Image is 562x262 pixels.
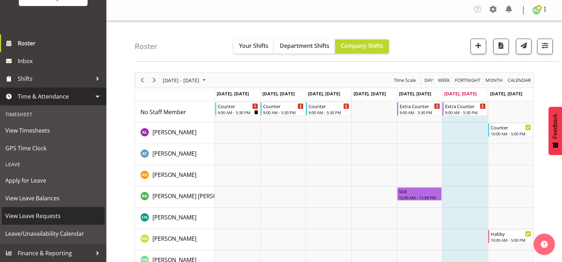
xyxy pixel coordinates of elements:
div: Abigail Lane"s event - Counter Begin From Sunday, September 7, 2025 at 10:00:00 AM GMT+12:00 Ends... [488,123,533,137]
button: Department Shifts [274,39,335,54]
span: Roster [18,38,103,49]
button: Download a PDF of the roster according to the set date range. [493,39,509,54]
div: Extra Counter [400,102,440,110]
button: Your Shifts [233,39,274,54]
span: [PERSON_NAME] [152,235,196,243]
td: Christine Neville resource [135,208,215,229]
span: Week [437,76,451,85]
span: Time & Attendance [18,91,92,102]
h4: Roster [135,42,157,50]
div: 9:00 AM - 5:30 PM [263,110,304,115]
td: Beena Beena resource [135,186,215,208]
button: Send a list of all shifts for the selected filtered period to all rostered employees. [516,39,532,54]
div: Danielle Donselaar"s event - Habby Begin From Sunday, September 7, 2025 at 10:00:00 AM GMT+12:00 ... [488,230,533,243]
a: [PERSON_NAME] [152,128,196,136]
button: Time Scale [393,76,417,85]
a: [PERSON_NAME] [152,213,196,222]
a: GPS Time Clock [2,139,105,157]
a: [PERSON_NAME] [152,234,196,243]
span: [DATE], [DATE] [262,90,295,97]
a: No Staff Member [140,108,186,116]
span: Leave/Unavailability Calendar [5,228,101,239]
button: Filter Shifts [537,39,553,54]
span: Fortnight [454,76,481,85]
div: 9:00 AM - 5:30 PM [308,110,349,115]
button: Timeline Month [484,76,504,85]
td: Abigail Lane resource [135,123,215,144]
button: Company Shifts [335,39,389,54]
span: Your Shifts [239,42,268,50]
div: No Staff Member"s event - Extra Counter Begin From Friday, September 5, 2025 at 9:00:00 AM GMT+12... [397,102,442,116]
span: calendar [507,76,532,85]
span: [DATE] - [DATE] [162,76,200,85]
span: [DATE], [DATE] [354,90,386,97]
div: Counter [263,102,304,110]
div: Beena Beena"s event - Sick Begin From Friday, September 5, 2025 at 12:00:00 AM GMT+12:00 Ends At ... [397,187,442,201]
div: 10:00 AM - 5:00 PM [491,131,531,136]
button: Fortnight [454,76,482,85]
a: [PERSON_NAME] [PERSON_NAME] [152,192,242,200]
div: Counter [491,124,531,131]
div: 9:00 AM - 5:30 PM [218,110,258,115]
button: September 01 - 07, 2025 [162,76,209,85]
div: 9:00 AM - 5:30 PM [445,110,485,115]
button: Add a new shift [471,39,486,54]
span: [DATE], [DATE] [490,90,522,97]
span: [DATE], [DATE] [444,90,477,97]
td: Danielle Donselaar resource [135,229,215,250]
a: View Leave Requests [2,207,105,225]
div: No Staff Member"s event - Counter Begin From Wednesday, September 3, 2025 at 9:00:00 AM GMT+12:00... [306,102,351,116]
span: Department Shifts [280,42,329,50]
button: Previous [138,76,147,85]
div: Counter [308,102,349,110]
img: melissa-cowen2635.jpg [532,6,541,15]
td: Alex-Micheal Taniwha resource [135,144,215,165]
span: Inbox [18,56,103,66]
span: Time Scale [393,76,417,85]
td: Amelia Denz resource [135,165,215,186]
div: No Staff Member"s event - Counter Begin From Monday, September 1, 2025 at 9:00:00 AM GMT+12:00 En... [215,102,260,116]
a: [PERSON_NAME] [152,149,196,158]
span: View Leave Balances [5,193,101,204]
button: Timeline Week [437,76,451,85]
button: Month [507,76,532,85]
span: [PERSON_NAME] [152,171,196,179]
span: [DATE], [DATE] [308,90,340,97]
span: [DATE], [DATE] [217,90,249,97]
a: [PERSON_NAME] [152,171,196,179]
div: Sick [399,188,440,195]
div: Timesheet [2,107,105,122]
span: [DATE], [DATE] [399,90,431,97]
button: Next [150,76,159,85]
div: 9:00 AM - 5:30 PM [400,110,440,115]
div: Counter [218,102,258,110]
div: Previous [136,73,148,88]
span: View Timesheets [5,125,101,136]
span: Shifts [18,73,92,84]
span: View Leave Requests [5,211,101,221]
div: 12:00 AM - 11:59 PM [399,195,440,200]
div: Habby [491,230,531,237]
span: Feedback [552,114,558,139]
td: No Staff Member resource [135,101,215,123]
span: Apply for Leave [5,175,101,186]
div: No Staff Member"s event - Counter Begin From Tuesday, September 2, 2025 at 9:00:00 AM GMT+12:00 E... [261,102,305,116]
div: No Staff Member"s event - Extra Counter Begin From Saturday, September 6, 2025 at 9:00:00 AM GMT+... [443,102,487,116]
span: Day [424,76,434,85]
a: View Timesheets [2,122,105,139]
a: View Leave Balances [2,189,105,207]
div: Extra Counter [445,102,485,110]
span: Month [485,76,503,85]
button: Feedback - Show survey [549,107,562,155]
a: Apply for Leave [2,172,105,189]
img: help-xxl-2.png [541,241,548,248]
span: Company Shifts [341,42,383,50]
div: Leave [2,157,105,172]
span: Finance & Reporting [18,248,92,258]
button: Timeline Day [423,76,434,85]
span: [PERSON_NAME] [152,150,196,157]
